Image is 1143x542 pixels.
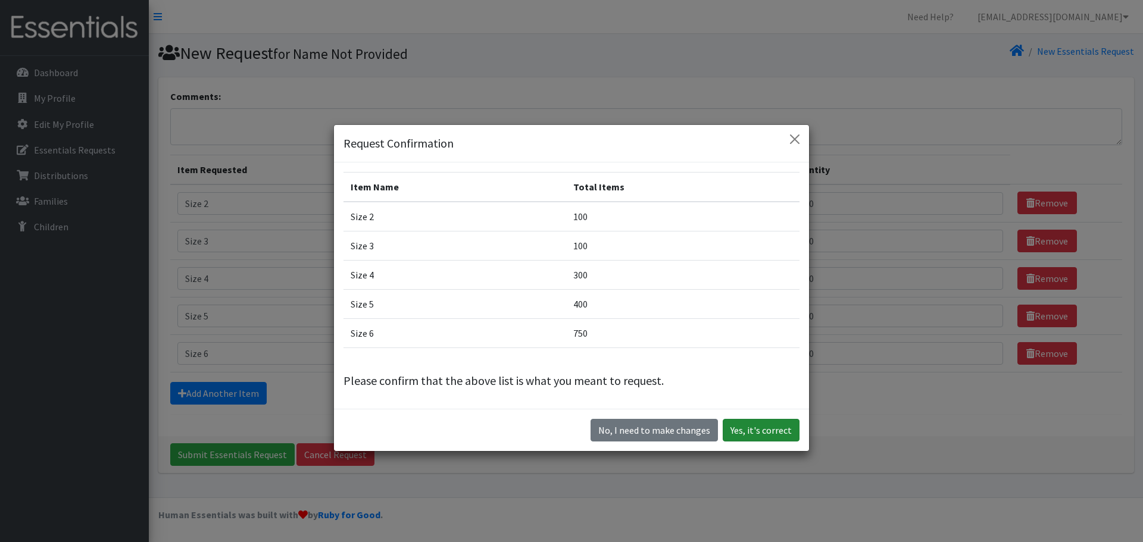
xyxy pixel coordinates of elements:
[343,202,566,231] td: Size 2
[785,130,804,149] button: Close
[343,260,566,289] td: Size 4
[566,289,800,318] td: 400
[566,202,800,231] td: 100
[566,260,800,289] td: 300
[723,419,800,441] button: Yes, it's correct
[343,172,566,202] th: Item Name
[566,231,800,260] td: 100
[566,172,800,202] th: Total Items
[343,134,454,152] h5: Request Confirmation
[591,419,718,441] button: No I need to make changes
[343,231,566,260] td: Size 3
[343,372,800,390] p: Please confirm that the above list is what you meant to request.
[343,318,566,347] td: Size 6
[566,318,800,347] td: 750
[343,289,566,318] td: Size 5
